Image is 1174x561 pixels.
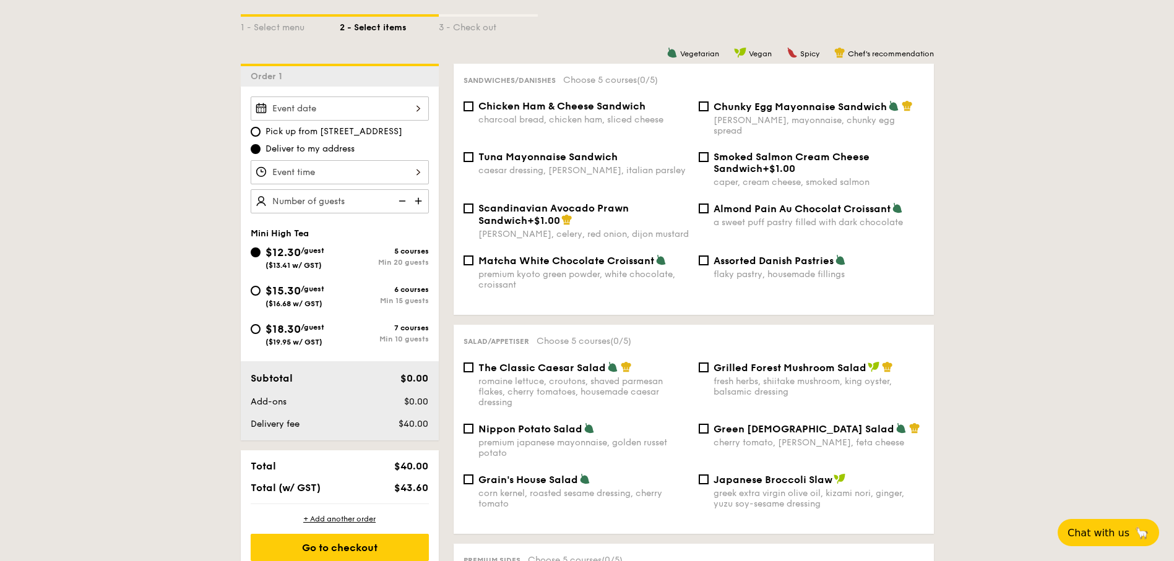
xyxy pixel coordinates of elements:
span: $18.30 [265,322,301,336]
div: greek extra virgin olive oil, kizami nori, ginger, yuzu soy-sesame dressing [714,488,924,509]
span: $40.00 [394,460,428,472]
img: icon-vegetarian.fe4039eb.svg [579,473,590,484]
img: icon-chef-hat.a58ddaea.svg [902,100,913,111]
span: Scandinavian Avocado Prawn Sandwich [478,202,629,226]
input: Chicken Ham & Cheese Sandwichcharcoal bread, chicken ham, sliced cheese [464,101,473,111]
div: a sweet puff pastry filled with dark chocolate [714,217,924,228]
span: ($16.68 w/ GST) [265,299,322,308]
img: icon-vegan.f8ff3823.svg [834,473,846,484]
span: /guest [301,285,324,293]
span: Order 1 [251,71,287,82]
input: Event date [251,96,429,121]
img: icon-vegetarian.fe4039eb.svg [888,100,899,111]
input: Smoked Salmon Cream Cheese Sandwich+$1.00caper, cream cheese, smoked salmon [699,152,709,162]
div: caper, cream cheese, smoked salmon [714,177,924,187]
span: Grilled Forest Mushroom Salad [714,362,866,374]
img: icon-vegetarian.fe4039eb.svg [607,361,618,372]
span: +$1.00 [762,163,795,174]
img: icon-vegetarian.fe4039eb.svg [835,254,846,265]
input: Matcha White Chocolate Croissantpremium kyoto green powder, white chocolate, croissant [464,255,473,265]
span: +$1.00 [527,215,560,226]
span: Pick up from [STREET_ADDRESS] [265,126,402,138]
input: $12.30/guest($13.41 w/ GST)5 coursesMin 20 guests [251,247,261,257]
div: Min 10 guests [340,335,429,343]
span: The Classic Caesar Salad [478,362,606,374]
input: Number of guests [251,189,429,213]
span: Subtotal [251,372,293,384]
span: ($13.41 w/ GST) [265,261,322,270]
img: icon-chef-hat.a58ddaea.svg [909,422,920,434]
input: Deliver to my address [251,144,261,154]
span: Choose 5 courses [563,75,658,85]
span: Vegan [749,49,772,58]
img: icon-reduce.1d2dbef1.svg [392,189,410,213]
input: Grilled Forest Mushroom Saladfresh herbs, shiitake mushroom, king oyster, balsamic dressing [699,362,709,372]
div: 7 courses [340,323,429,332]
span: $0.00 [404,396,428,407]
span: $43.60 [394,482,428,494]
div: Min 15 guests [340,296,429,305]
div: 6 courses [340,285,429,294]
img: icon-vegetarian.fe4039eb.svg [892,202,903,213]
div: 5 courses [340,247,429,255]
input: Grain's House Saladcorn kernel, roasted sesame dressing, cherry tomato [464,474,473,484]
span: Smoked Salmon Cream Cheese Sandwich [714,151,870,174]
span: Chunky Egg Mayonnaise Sandwich [714,101,887,113]
div: charcoal bread, chicken ham, sliced cheese [478,114,689,125]
span: Nippon Potato Salad [478,423,582,435]
span: $0.00 [400,372,428,384]
img: icon-vegan.f8ff3823.svg [734,47,746,58]
span: ($19.95 w/ GST) [265,338,322,346]
input: Almond Pain Au Chocolat Croissanta sweet puff pastry filled with dark chocolate [699,203,709,213]
img: icon-vegan.f8ff3823.svg [868,361,880,372]
img: icon-spicy.37a8142b.svg [787,47,798,58]
div: romaine lettuce, croutons, shaved parmesan flakes, cherry tomatoes, housemade caesar dressing [478,376,689,408]
span: Chef's recommendation [848,49,934,58]
span: Vegetarian [680,49,719,58]
div: corn kernel, roasted sesame dressing, cherry tomato [478,488,689,509]
span: Mini High Tea [251,228,309,239]
span: Sandwiches/Danishes [464,76,556,85]
span: $15.30 [265,284,301,298]
input: Japanese Broccoli Slawgreek extra virgin olive oil, kizami nori, ginger, yuzu soy-sesame dressing [699,474,709,484]
span: Japanese Broccoli Slaw [714,474,832,486]
div: cherry tomato, [PERSON_NAME], feta cheese [714,437,924,448]
div: 1 - Select menu [241,17,340,34]
span: Delivery fee [251,419,300,429]
input: Nippon Potato Saladpremium japanese mayonnaise, golden russet potato [464,424,473,434]
input: The Classic Caesar Saladromaine lettuce, croutons, shaved parmesan flakes, cherry tomatoes, house... [464,362,473,372]
button: Chat with us🦙 [1058,519,1159,546]
input: Green [DEMOGRAPHIC_DATA] Saladcherry tomato, [PERSON_NAME], feta cheese [699,424,709,434]
img: icon-vegetarian.fe4039eb.svg [896,422,907,434]
img: icon-chef-hat.a58ddaea.svg [882,361,893,372]
img: icon-vegetarian.fe4039eb.svg [584,422,595,434]
img: icon-chef-hat.a58ddaea.svg [621,361,632,372]
div: [PERSON_NAME], celery, red onion, dijon mustard [478,229,689,239]
span: $12.30 [265,246,301,259]
span: Salad/Appetiser [464,337,529,346]
div: caesar dressing, [PERSON_NAME], italian parsley [478,165,689,176]
span: Assorted Danish Pastries [714,255,834,267]
div: 3 - Check out [439,17,538,34]
span: (0/5) [637,75,658,85]
span: (0/5) [610,336,631,346]
input: Chunky Egg Mayonnaise Sandwich[PERSON_NAME], mayonnaise, chunky egg spread [699,101,709,111]
span: Grain's House Salad [478,474,578,486]
span: Deliver to my address [265,143,355,155]
span: /guest [301,323,324,332]
span: Matcha White Chocolate Croissant [478,255,654,267]
input: Scandinavian Avocado Prawn Sandwich+$1.00[PERSON_NAME], celery, red onion, dijon mustard [464,203,473,213]
img: icon-vegetarian.fe4039eb.svg [655,254,667,265]
img: icon-chef-hat.a58ddaea.svg [561,214,572,225]
img: icon-vegetarian.fe4039eb.svg [667,47,678,58]
input: Tuna Mayonnaise Sandwichcaesar dressing, [PERSON_NAME], italian parsley [464,152,473,162]
img: icon-chef-hat.a58ddaea.svg [834,47,845,58]
span: Almond Pain Au Chocolat Croissant [714,203,891,215]
span: /guest [301,246,324,255]
div: flaky pastry, housemade fillings [714,269,924,280]
img: icon-add.58712e84.svg [410,189,429,213]
span: Total (w/ GST) [251,482,321,494]
div: premium japanese mayonnaise, golden russet potato [478,437,689,458]
div: fresh herbs, shiitake mushroom, king oyster, balsamic dressing [714,376,924,397]
div: Min 20 guests [340,258,429,267]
